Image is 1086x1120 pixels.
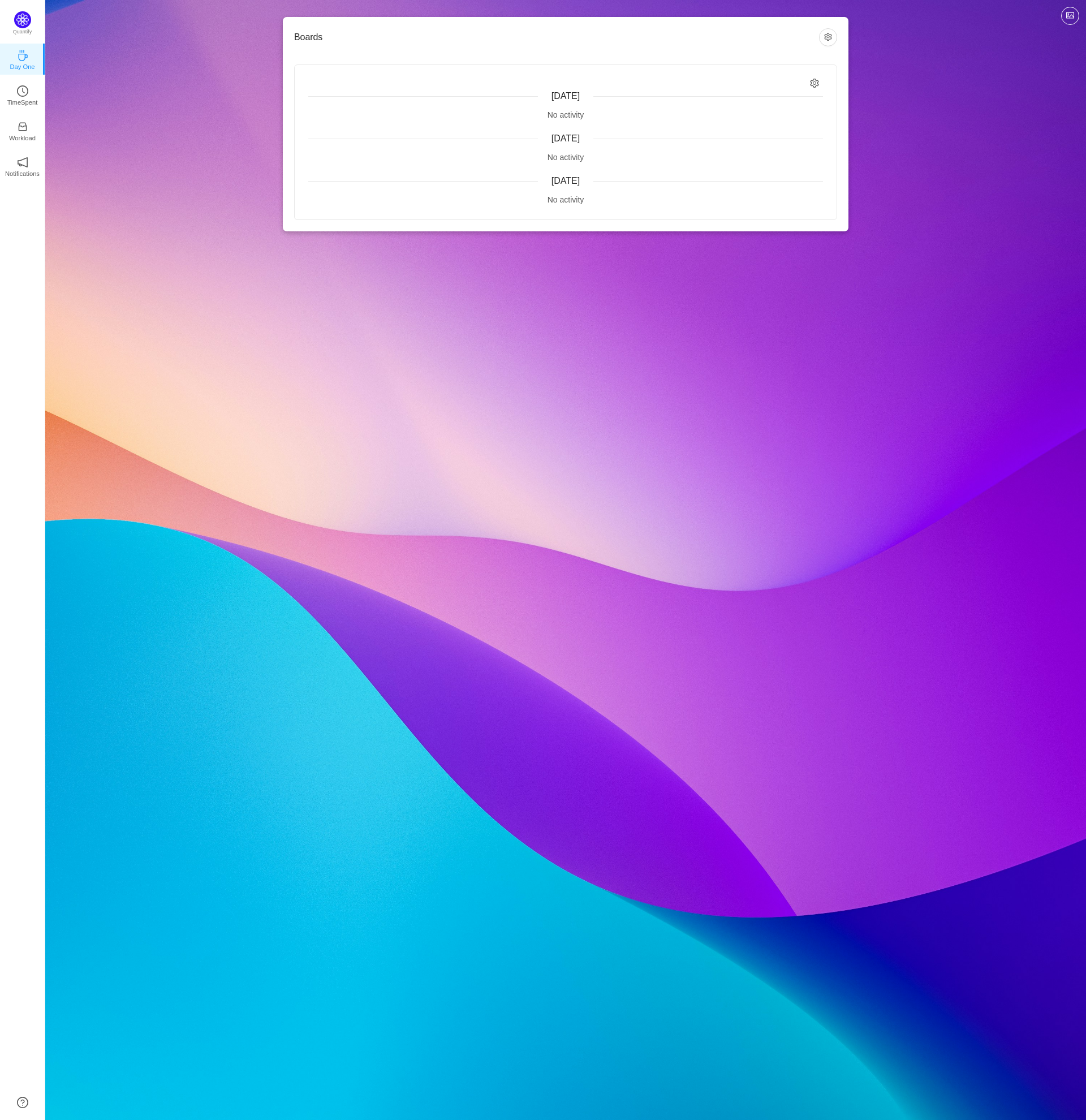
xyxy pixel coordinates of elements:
[17,121,28,132] i: icon: inbox
[551,91,580,101] span: [DATE]
[17,157,28,168] i: icon: notification
[17,53,28,64] a: icon: coffeeDay One
[17,1097,28,1108] a: icon: question-circle
[308,109,823,121] div: No activity
[5,169,40,179] p: Notifications
[551,133,580,143] span: [DATE]
[13,28,32,36] p: Quantify
[17,50,28,61] i: icon: coffee
[810,79,820,88] i: icon: setting
[17,89,28,100] a: icon: clock-circleTimeSpent
[14,11,31,28] img: Quantify
[7,97,38,107] p: TimeSpent
[1061,7,1079,25] button: icon: picture
[308,194,823,206] div: No activity
[308,152,823,163] div: No activity
[294,32,819,43] h3: Boards
[551,176,580,186] span: [DATE]
[10,62,35,72] p: Day One
[9,133,36,143] p: Workload
[17,160,28,171] a: icon: notificationNotifications
[17,124,28,136] a: icon: inboxWorkload
[819,28,837,46] button: icon: setting
[17,85,28,97] i: icon: clock-circle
